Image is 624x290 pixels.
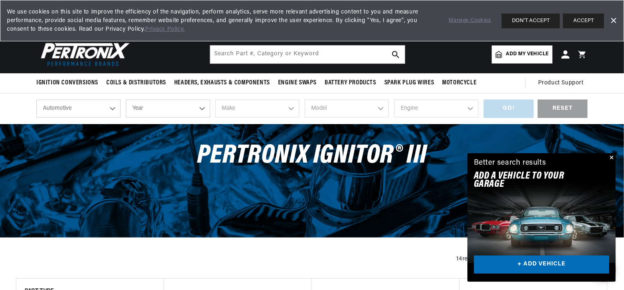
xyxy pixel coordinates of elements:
[606,153,616,163] button: Close
[170,73,274,93] summary: Headers, Exhausts & Components
[278,79,316,87] span: Engine Swaps
[215,100,300,118] select: Make
[321,73,380,93] summary: Battery Products
[438,73,480,93] summary: Motorcycle
[36,100,121,118] select: Ride Type
[563,14,604,28] button: ACCEPT
[36,40,130,68] img: Pertronix
[325,79,376,87] span: Battery Products
[449,16,491,25] a: Manage Cookies
[502,14,560,28] button: DON'T ACCEPT
[384,79,434,87] span: Spark Plug Wires
[457,256,481,262] span: 14 results
[506,50,549,58] span: Add my vehicle
[106,79,166,87] span: Coils & Distributors
[305,100,389,118] select: Model
[538,79,584,88] span: Product Support
[145,26,185,32] a: Privacy Policy.
[210,45,405,63] input: Search Part #, Category or Keyword
[36,73,102,93] summary: Ignition Conversions
[380,73,438,93] summary: Spark Plug Wires
[474,256,609,274] a: + ADD VEHICLE
[538,100,588,118] div: RESET
[394,100,478,118] select: Engine
[197,143,427,169] span: PerTronix Ignitor® III
[7,8,438,34] span: We use cookies on this site to improve the efficiency of the navigation, perform analytics, serve...
[607,15,620,27] a: Dismiss Banner
[36,79,98,87] span: Ignition Conversions
[442,79,476,87] span: Motorcycle
[102,73,170,93] summary: Coils & Distributors
[474,157,546,169] div: Better search results
[492,45,552,63] a: Add my vehicle
[538,73,588,93] summary: Product Support
[126,100,210,118] select: Year
[474,172,589,189] h2: Add A VEHICLE to your garage
[274,73,321,93] summary: Engine Swaps
[174,79,270,87] span: Headers, Exhausts & Components
[387,45,405,63] button: search button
